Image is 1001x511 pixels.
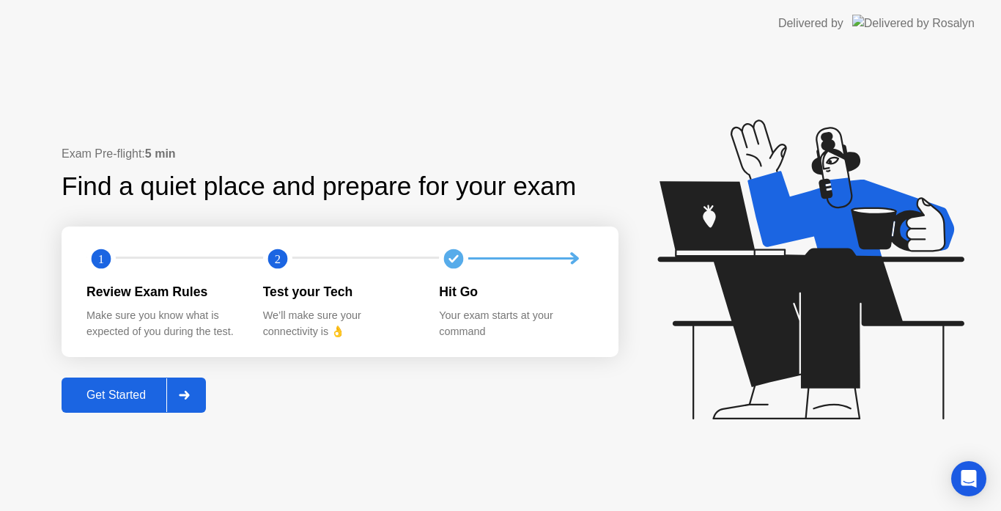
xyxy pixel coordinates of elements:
[66,389,166,402] div: Get Started
[263,308,416,339] div: We’ll make sure your connectivity is 👌
[852,15,975,32] img: Delivered by Rosalyn
[951,461,986,496] div: Open Intercom Messenger
[275,251,281,265] text: 2
[62,378,206,413] button: Get Started
[145,147,176,160] b: 5 min
[86,308,240,339] div: Make sure you know what is expected of you during the test.
[439,282,592,301] div: Hit Go
[439,308,592,339] div: Your exam starts at your command
[62,167,578,206] div: Find a quiet place and prepare for your exam
[62,145,618,163] div: Exam Pre-flight:
[86,282,240,301] div: Review Exam Rules
[778,15,843,32] div: Delivered by
[98,251,104,265] text: 1
[263,282,416,301] div: Test your Tech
